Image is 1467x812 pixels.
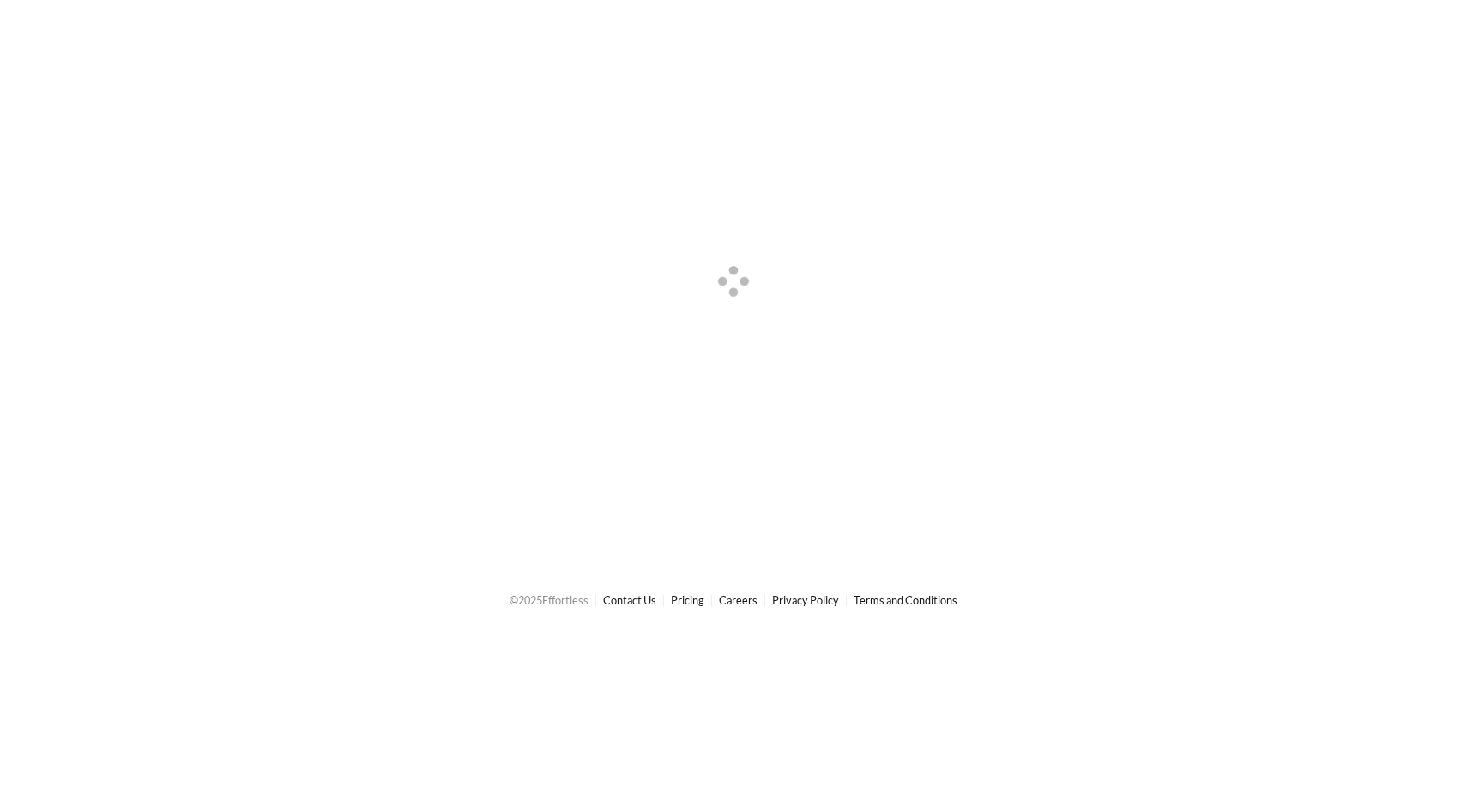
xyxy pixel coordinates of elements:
a: Privacy Policy [772,593,839,607]
span: © 2025 Effortless [510,593,589,607]
a: Pricing [671,593,704,607]
a: Careers [719,593,758,607]
a: Contact Us [603,593,656,607]
a: Terms and Conditions [854,593,957,607]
